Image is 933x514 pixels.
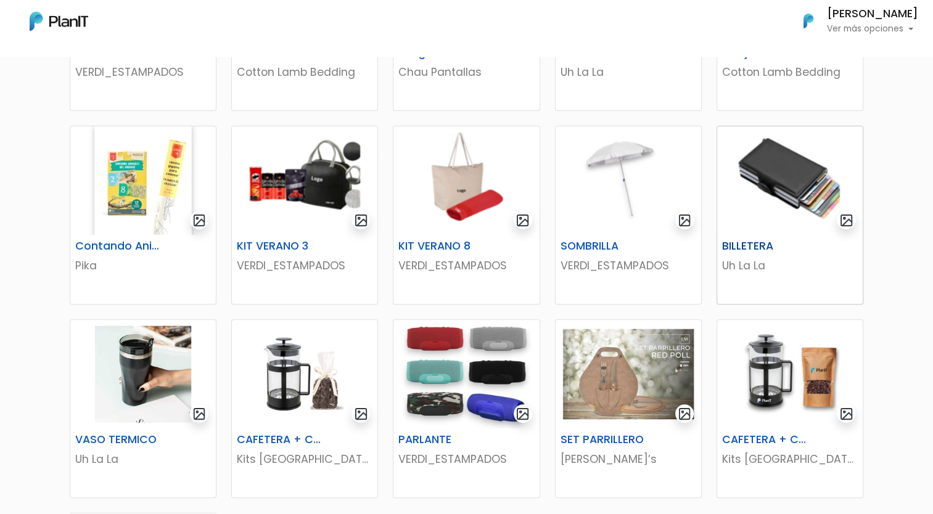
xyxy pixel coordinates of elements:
[398,258,534,274] p: VERDI_ESTAMPADOS
[70,319,216,498] a: gallery-light VASO TERMICO Uh La La
[70,126,216,235] img: thumb_2FDA6350-6045-48DC-94DD-55C445378348-Photoroom__12_.jpg
[70,320,216,428] img: thumb_WhatsApp_Image_2023-04-20_at_11.36.09.jpg
[68,240,168,253] h6: Contando Animales Puzle + Lamina Gigante
[393,319,540,498] a: gallery-light PARLANTE VERDI_ESTAMPADOS
[787,5,918,37] button: PlanIt Logo [PERSON_NAME] Ver más opciones
[237,64,372,80] p: Cotton Lamb Bedding
[229,240,330,253] h6: KIT VERANO 3
[556,126,701,235] img: thumb_BD93420D-603B-4D67-A59E-6FB358A47D23.jpeg
[192,407,207,421] img: gallery-light
[556,320,701,428] img: thumb_image__copia___copia___copia___copia___copia___copia___copia___copia___copia_-Photoroom__13...
[30,12,88,31] img: PlanIt Logo
[229,433,330,446] h6: CAFETERA + CHOCOLATE
[717,126,863,235] img: thumb_Captura_de_pantalla_2025-09-08_093528.png
[561,258,696,274] p: VERDI_ESTAMPADOS
[192,213,207,227] img: gallery-light
[393,126,540,304] a: gallery-light KIT VERANO 8 VERDI_ESTAMPADOS
[827,9,918,20] h6: [PERSON_NAME]
[839,213,853,227] img: gallery-light
[827,25,918,33] p: Ver más opciones
[391,240,491,253] h6: KIT VERANO 8
[795,7,822,35] img: PlanIt Logo
[715,240,815,253] h6: BILLETERA
[354,213,368,227] img: gallery-light
[561,64,696,80] p: Uh La La
[75,451,211,467] p: Uh La La
[398,64,534,80] p: Chau Pantallas
[561,451,696,467] p: [PERSON_NAME]’s
[722,64,858,80] p: Cotton Lamb Bedding
[717,126,863,304] a: gallery-light BILLETERA Uh La La
[232,320,377,428] img: thumb_C14F583B-8ACB-4322-A191-B199E8EE9A61.jpeg
[393,126,539,235] img: thumb_Captura_de_pantalla_2025-09-09_103452.png
[231,126,378,304] a: gallery-light KIT VERANO 3 VERDI_ESTAMPADOS
[75,64,211,80] p: VERDI_ESTAMPADOS
[722,258,858,274] p: Uh La La
[68,433,168,446] h6: VASO TERMICO
[516,407,530,421] img: gallery-light
[393,320,539,428] img: thumb_2000___2000-Photoroom_-_2024-09-26T150532.072.jpg
[70,126,216,304] a: gallery-light Contando Animales Puzle + Lamina Gigante Pika
[516,213,530,227] img: gallery-light
[555,126,702,304] a: gallery-light SOMBRILLA VERDI_ESTAMPADOS
[398,451,534,467] p: VERDI_ESTAMPADOS
[555,319,702,498] a: gallery-light SET PARRILLERO [PERSON_NAME]’s
[237,258,372,274] p: VERDI_ESTAMPADOS
[237,451,372,467] p: Kits [GEOGRAPHIC_DATA]
[717,319,863,498] a: gallery-light CAFETERA + CAFÉ Kits [GEOGRAPHIC_DATA]
[678,213,692,227] img: gallery-light
[722,451,858,467] p: Kits [GEOGRAPHIC_DATA]
[553,433,654,446] h6: SET PARRILLERO
[75,258,211,274] p: Pika
[839,407,853,421] img: gallery-light
[231,319,378,498] a: gallery-light CAFETERA + CHOCOLATE Kits [GEOGRAPHIC_DATA]
[391,433,491,446] h6: PARLANTE
[64,12,178,36] div: ¿Necesitás ayuda?
[232,126,377,235] img: thumb_Captura_de_pantalla_2025-09-09_101044.png
[715,433,815,446] h6: CAFETERA + CAFÉ
[354,407,368,421] img: gallery-light
[678,407,692,421] img: gallery-light
[553,240,654,253] h6: SOMBRILLA
[717,320,863,428] img: thumb_DA94E2CF-B819-43A9-ABEE-A867DEA1475D.jpeg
